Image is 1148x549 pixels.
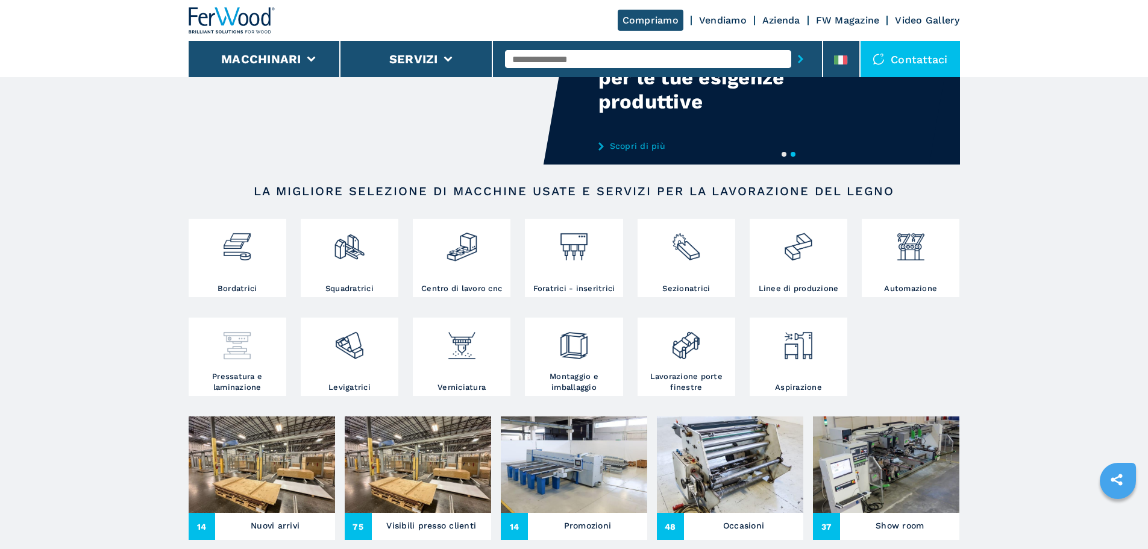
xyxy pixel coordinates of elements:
h3: Lavorazione porte finestre [641,371,732,393]
img: automazione.png [895,222,927,263]
a: Squadratrici [301,219,398,297]
a: Visibili presso clienti75Visibili presso clienti [345,416,491,540]
a: Nuovi arrivi14Nuovi arrivi [189,416,335,540]
h3: Centro di lavoro cnc [421,283,502,294]
a: Video Gallery [895,14,959,26]
a: FW Magazine [816,14,880,26]
a: Aspirazione [750,318,847,396]
h3: Linee di produzione [759,283,839,294]
button: 1 [782,152,786,157]
h3: Squadratrici [325,283,374,294]
a: Sezionatrici [638,219,735,297]
a: sharethis [1102,465,1132,495]
img: bordatrici_1.png [221,222,253,263]
img: linee_di_produzione_2.png [782,222,814,263]
a: Show room37Show room [813,416,959,540]
h3: Pressatura e laminazione [192,371,283,393]
img: centro_di_lavoro_cnc_2.png [446,222,478,263]
span: 14 [501,513,528,540]
img: montaggio_imballaggio_2.png [558,321,590,362]
h3: Nuovi arrivi [251,517,300,534]
h3: Sezionatrici [662,283,710,294]
img: foratrici_inseritrici_2.png [558,222,590,263]
span: 75 [345,513,372,540]
span: 37 [813,513,840,540]
button: Servizi [389,52,438,66]
h3: Automazione [884,283,937,294]
h3: Montaggio e imballaggio [528,371,619,393]
a: Occasioni48Occasioni [657,416,803,540]
h3: Visibili presso clienti [386,517,476,534]
a: Verniciatura [413,318,510,396]
a: Azienda [762,14,800,26]
a: Pressatura e laminazione [189,318,286,396]
h3: Foratrici - inseritrici [533,283,615,294]
img: Ferwood [189,7,275,34]
h3: Promozioni [564,517,612,534]
img: Promozioni [501,416,647,513]
a: Lavorazione porte finestre [638,318,735,396]
button: Macchinari [221,52,301,66]
h3: Levigatrici [328,382,371,393]
div: Contattaci [861,41,960,77]
h3: Bordatrici [218,283,257,294]
a: Levigatrici [301,318,398,396]
img: Visibili presso clienti [345,416,491,513]
h3: Show room [876,517,924,534]
h3: Verniciatura [438,382,486,393]
button: submit-button [791,45,810,73]
img: levigatrici_2.png [333,321,365,362]
h3: Aspirazione [775,382,822,393]
img: pressa-strettoia.png [221,321,253,362]
img: sezionatrici_2.png [670,222,702,263]
a: Compriamo [618,10,683,31]
a: Centro di lavoro cnc [413,219,510,297]
a: Bordatrici [189,219,286,297]
img: Occasioni [657,416,803,513]
img: lavorazione_porte_finestre_2.png [670,321,702,362]
img: verniciatura_1.png [446,321,478,362]
a: Scopri di più [598,141,835,151]
a: Automazione [862,219,959,297]
span: 48 [657,513,684,540]
span: 14 [189,513,216,540]
h2: LA MIGLIORE SELEZIONE DI MACCHINE USATE E SERVIZI PER LA LAVORAZIONE DEL LEGNO [227,184,921,198]
h3: Occasioni [723,517,764,534]
button: 2 [791,152,795,157]
img: aspirazione_1.png [782,321,814,362]
img: Contattaci [873,53,885,65]
iframe: Chat [1097,495,1139,540]
a: Vendiamo [699,14,747,26]
img: squadratrici_2.png [333,222,365,263]
img: Show room [813,416,959,513]
a: Linee di produzione [750,219,847,297]
img: Nuovi arrivi [189,416,335,513]
a: Foratrici - inseritrici [525,219,623,297]
a: Montaggio e imballaggio [525,318,623,396]
a: Promozioni14Promozioni [501,416,647,540]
